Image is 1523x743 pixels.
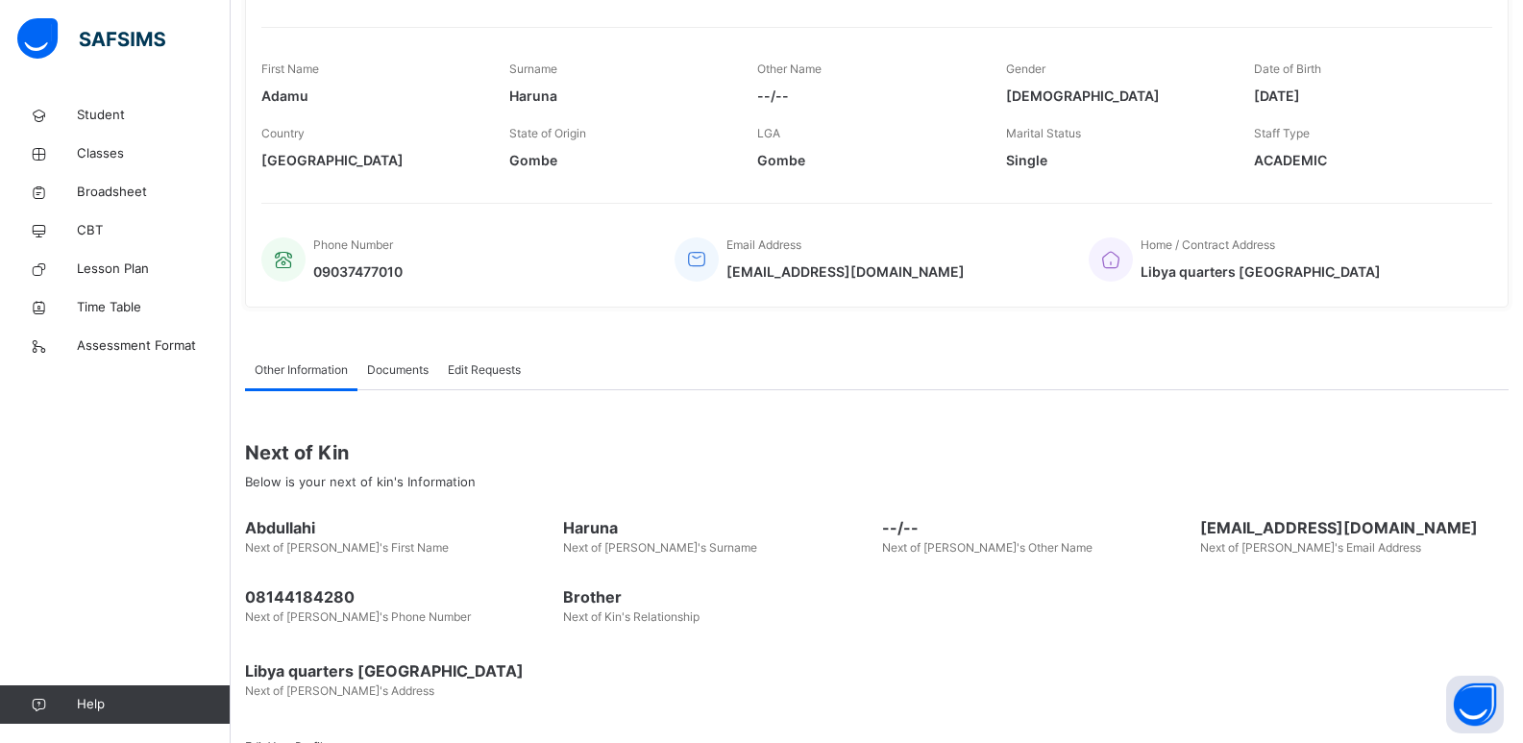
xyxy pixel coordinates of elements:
[448,361,521,379] span: Edit Requests
[261,126,305,140] span: Country
[367,361,429,379] span: Documents
[882,516,1191,539] span: --/--
[245,516,553,539] span: Abdullahi
[17,18,165,59] img: safsims
[77,695,230,714] span: Help
[77,183,231,202] span: Broadsheet
[1254,86,1473,106] span: [DATE]
[245,683,434,698] span: Next of [PERSON_NAME]'s Address
[245,438,1509,467] span: Next of Kin
[509,86,728,106] span: Haruna
[77,336,231,356] span: Assessment Format
[882,540,1093,555] span: Next of [PERSON_NAME]'s Other Name
[255,361,348,379] span: Other Information
[1006,86,1225,106] span: [DEMOGRAPHIC_DATA]
[1254,62,1321,76] span: Date of Birth
[1446,676,1504,733] button: Open asap
[726,261,965,282] span: [EMAIL_ADDRESS][DOMAIN_NAME]
[563,609,700,624] span: Next of Kin's Relationship
[509,62,557,76] span: Surname
[261,86,480,106] span: Adamu
[1254,150,1473,170] span: ACADEMIC
[757,150,976,170] span: Gombe
[1006,150,1225,170] span: Single
[757,86,976,106] span: --/--
[245,474,476,489] span: Below is your next of kin's Information
[509,126,586,140] span: State of Origin
[757,126,780,140] span: LGA
[1141,261,1381,282] span: Libya quarters [GEOGRAPHIC_DATA]
[563,516,872,539] span: Haruna
[563,585,872,608] span: Brother
[313,261,403,282] span: 09037477010
[77,144,231,163] span: Classes
[245,609,471,624] span: Next of [PERSON_NAME]'s Phone Number
[261,62,319,76] span: First Name
[245,540,449,555] span: Next of [PERSON_NAME]'s First Name
[1254,126,1310,140] span: Staff Type
[77,260,231,279] span: Lesson Plan
[245,585,553,608] span: 08144184280
[77,106,231,125] span: Student
[77,298,231,317] span: Time Table
[313,237,393,252] span: Phone Number
[757,62,822,76] span: Other Name
[726,237,801,252] span: Email Address
[1006,62,1045,76] span: Gender
[509,150,728,170] span: Gombe
[563,540,757,555] span: Next of [PERSON_NAME]'s Surname
[1200,516,1509,539] span: [EMAIL_ADDRESS][DOMAIN_NAME]
[77,221,231,240] span: CBT
[245,659,1509,682] span: Libya quarters [GEOGRAPHIC_DATA]
[1200,540,1421,555] span: Next of [PERSON_NAME]'s Email Address
[1006,126,1081,140] span: Marital Status
[261,150,480,170] span: [GEOGRAPHIC_DATA]
[1141,237,1275,252] span: Home / Contract Address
